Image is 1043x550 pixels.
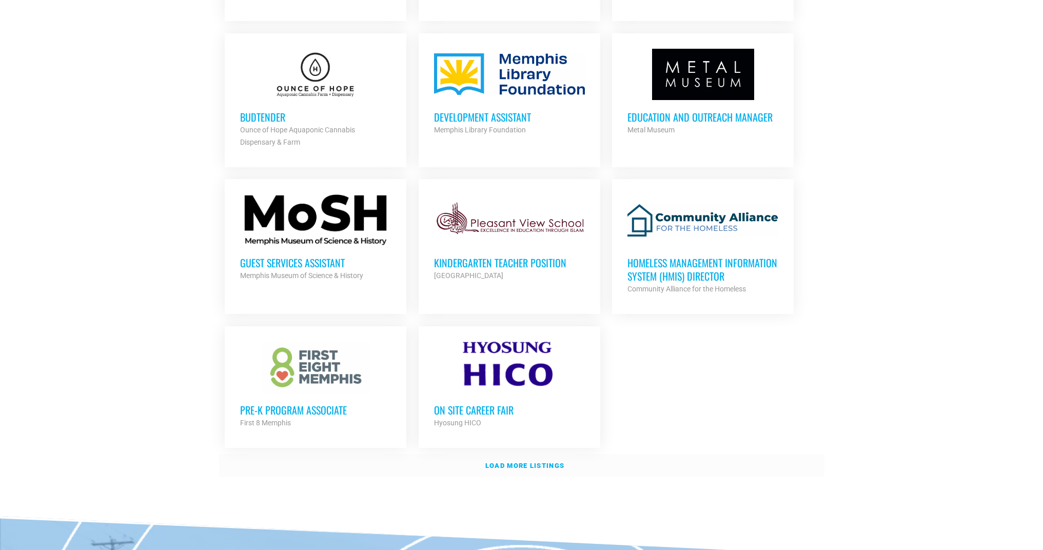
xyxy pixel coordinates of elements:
[434,403,585,417] h3: On Site Career Fair
[419,326,600,444] a: On Site Career Fair Hyosung HICO
[485,462,564,469] strong: Load more listings
[612,179,794,310] a: Homeless Management Information System (HMIS) Director Community Alliance for the Homeless
[627,256,778,283] h3: Homeless Management Information System (HMIS) Director
[434,271,503,280] strong: [GEOGRAPHIC_DATA]
[434,110,585,124] h3: Development Assistant
[225,179,406,297] a: Guest Services Assistant Memphis Museum of Science & History
[627,126,675,134] strong: Metal Museum
[419,33,600,151] a: Development Assistant Memphis Library Foundation
[434,126,526,134] strong: Memphis Library Foundation
[434,419,481,427] strong: Hyosung HICO
[627,285,746,293] strong: Community Alliance for the Homeless
[240,419,291,427] strong: First 8 Memphis
[419,179,600,297] a: Kindergarten Teacher Position [GEOGRAPHIC_DATA]
[627,110,778,124] h3: Education and Outreach Manager
[240,256,391,269] h3: Guest Services Assistant
[240,126,355,146] strong: Ounce of Hope Aquaponic Cannabis Dispensary & Farm
[612,33,794,151] a: Education and Outreach Manager Metal Museum
[240,403,391,417] h3: Pre-K Program Associate
[225,33,406,164] a: Budtender Ounce of Hope Aquaponic Cannabis Dispensary & Farm
[240,271,363,280] strong: Memphis Museum of Science & History
[225,326,406,444] a: Pre-K Program Associate First 8 Memphis
[434,256,585,269] h3: Kindergarten Teacher Position
[219,454,824,478] a: Load more listings
[240,110,391,124] h3: Budtender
